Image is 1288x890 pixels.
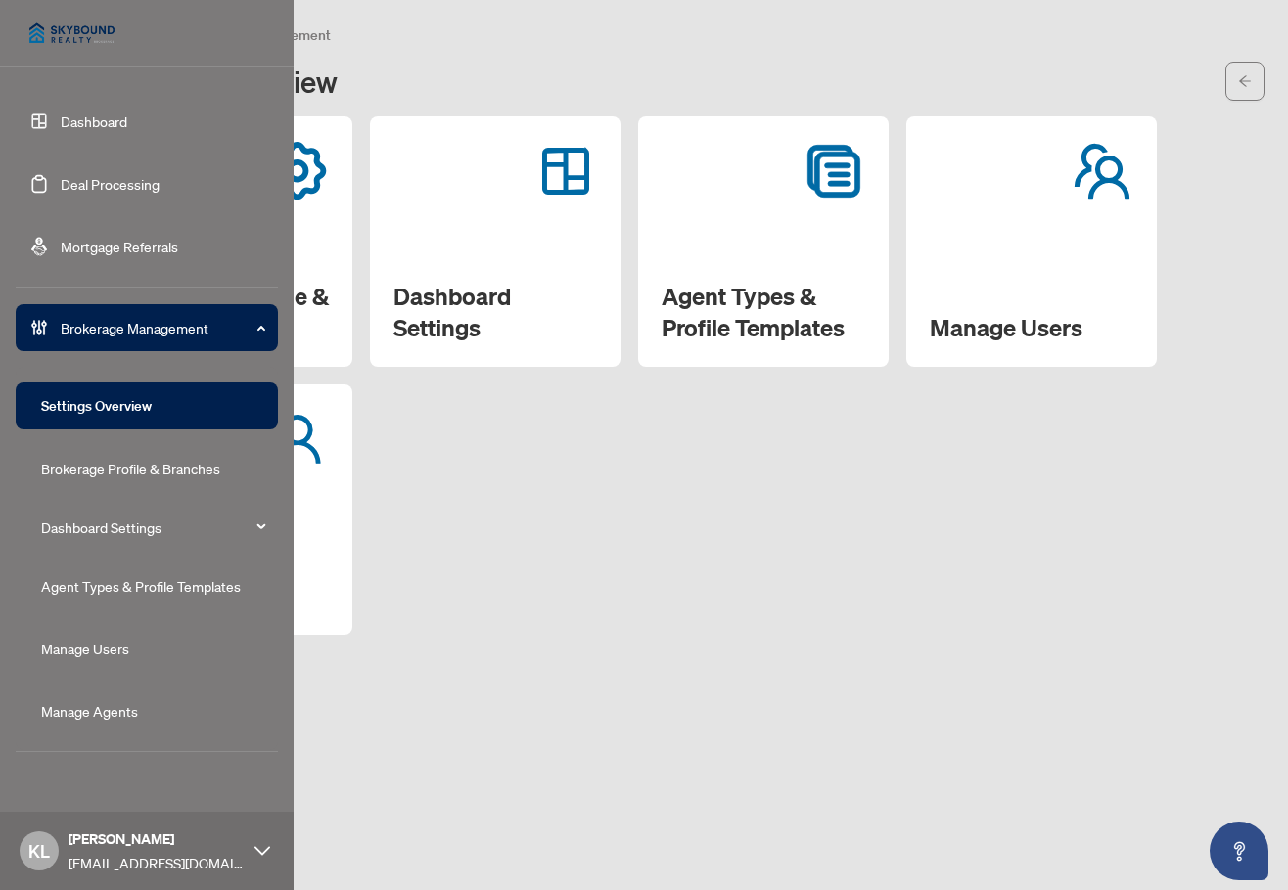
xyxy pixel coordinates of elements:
a: Manage Agents [41,702,138,720]
a: Dashboard Settings [41,518,161,536]
h2: Dashboard Settings [393,281,597,343]
button: Open asap [1210,822,1268,880]
span: KL [28,837,50,865]
a: Mortgage Referrals [61,238,178,255]
a: Manage Users [41,640,129,657]
a: Dashboard [61,112,127,130]
span: Brokerage Management [61,317,264,338]
img: logo [16,10,128,57]
a: Settings Overview [41,397,152,415]
h2: Agent Types & Profile Templates [662,281,865,343]
span: arrow-left [1238,74,1252,88]
a: Brokerage Profile & Branches [41,460,220,477]
span: [PERSON_NAME] [69,828,245,850]
span: [EMAIL_ADDRESS][DOMAIN_NAME] [69,852,245,873]
a: Agent Types & Profile Templates [41,577,241,595]
a: Deal Processing [61,175,160,193]
h2: Manage Users [930,312,1133,343]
